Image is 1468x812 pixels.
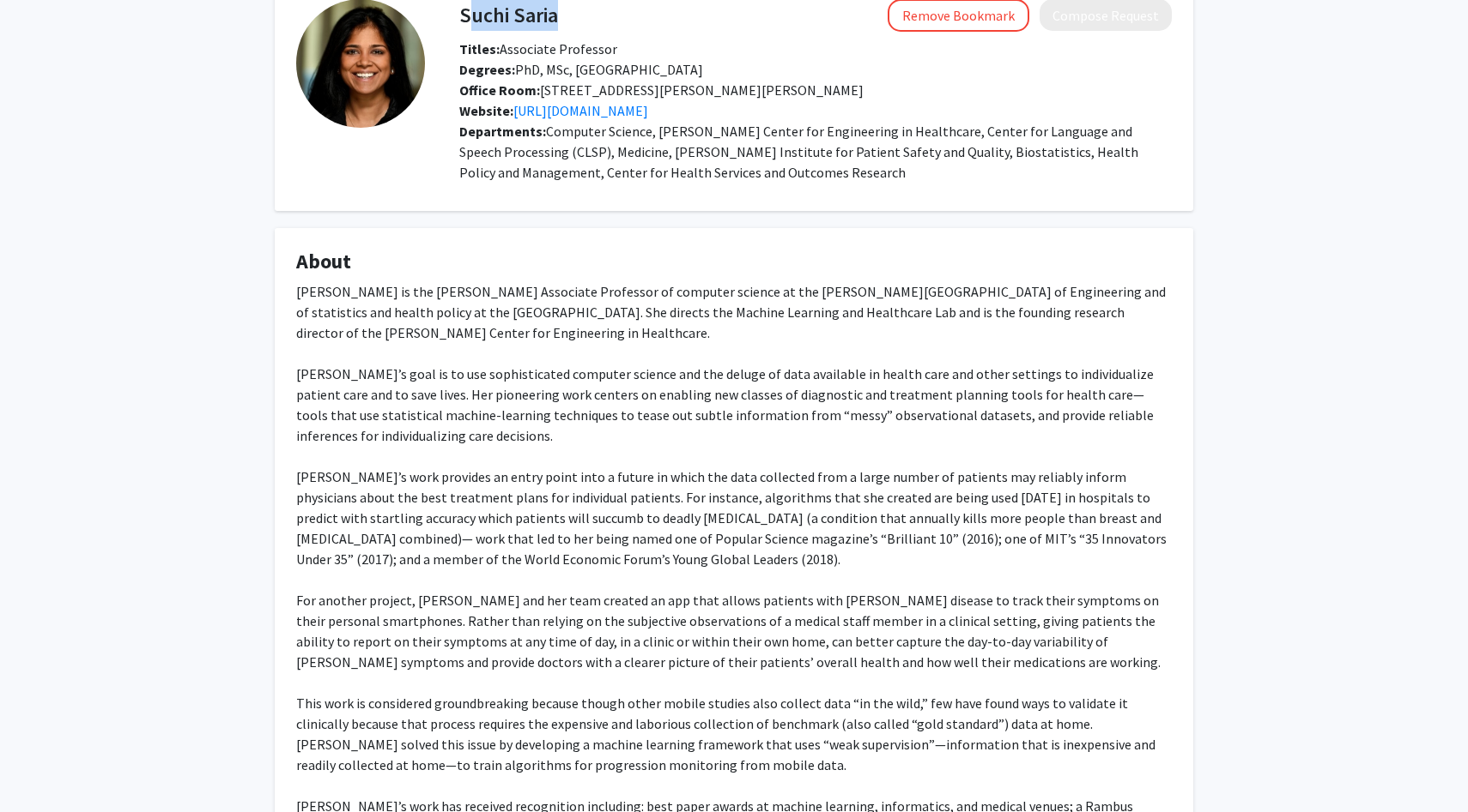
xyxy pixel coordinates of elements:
[513,102,648,119] a: Opens in a new tab
[459,61,515,78] b: Degrees:
[459,123,1138,181] span: Computer Science, [PERSON_NAME] Center for Engineering in Healthcare, Center for Language and Spe...
[459,123,546,140] b: Departments:
[459,81,540,99] b: Office Room:
[459,40,617,57] span: Associate Professor
[13,735,73,799] iframe: Chat
[459,40,500,57] b: Titles:
[459,102,513,119] b: Website:
[296,250,1172,274] h4: About
[459,81,864,99] span: [STREET_ADDRESS][PERSON_NAME][PERSON_NAME]
[459,61,703,78] span: PhD, MSc, [GEOGRAPHIC_DATA]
